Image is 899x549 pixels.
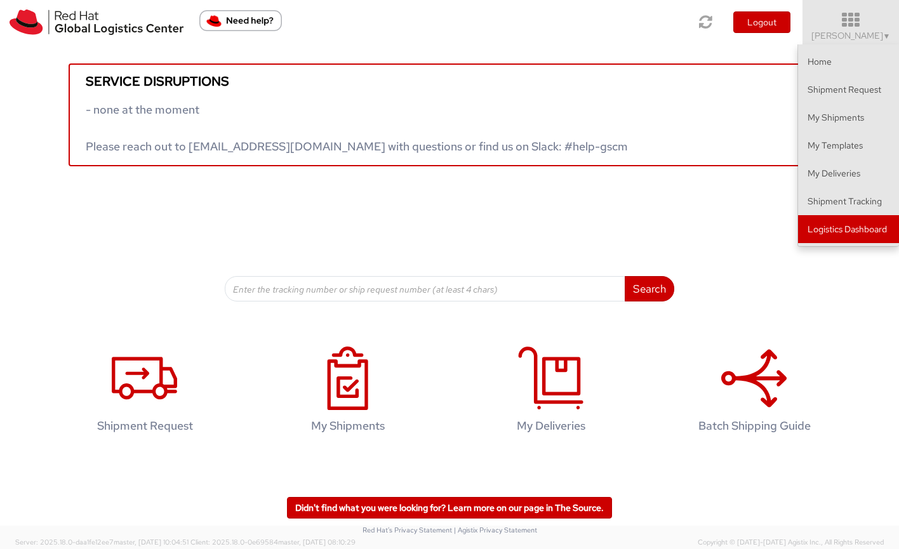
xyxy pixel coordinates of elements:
[114,538,189,546] span: master, [DATE] 10:04:51
[798,76,899,103] a: Shipment Request
[266,420,430,432] h4: My Shipments
[733,11,790,33] button: Logout
[659,333,849,452] a: Batch Shipping Guide
[698,538,884,548] span: Copyright © [DATE]-[DATE] Agistix Inc., All Rights Reserved
[883,31,891,41] span: ▼
[811,30,891,41] span: [PERSON_NAME]
[456,333,646,452] a: My Deliveries
[10,10,183,35] img: rh-logistics-00dfa346123c4ec078e1.svg
[798,159,899,187] a: My Deliveries
[798,187,899,215] a: Shipment Tracking
[15,538,189,546] span: Server: 2025.18.0-daa1fe12ee7
[253,333,443,452] a: My Shipments
[199,10,282,31] button: Need help?
[287,497,612,519] a: Didn't find what you were looking for? Learn more on our page in The Source.
[278,538,356,546] span: master, [DATE] 08:10:29
[798,48,899,76] a: Home
[454,526,537,534] a: | Agistix Privacy Statement
[625,276,674,301] button: Search
[69,63,830,166] a: Service disruptions - none at the moment Please reach out to [EMAIL_ADDRESS][DOMAIN_NAME] with qu...
[469,420,633,432] h4: My Deliveries
[798,215,899,243] a: Logistics Dashboard
[672,420,836,432] h4: Batch Shipping Guide
[86,102,628,154] span: - none at the moment Please reach out to [EMAIL_ADDRESS][DOMAIN_NAME] with questions or find us o...
[86,74,813,88] h5: Service disruptions
[63,420,227,432] h4: Shipment Request
[225,276,625,301] input: Enter the tracking number or ship request number (at least 4 chars)
[363,526,452,534] a: Red Hat's Privacy Statement
[50,333,240,452] a: Shipment Request
[798,103,899,131] a: My Shipments
[798,131,899,159] a: My Templates
[190,538,356,546] span: Client: 2025.18.0-0e69584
